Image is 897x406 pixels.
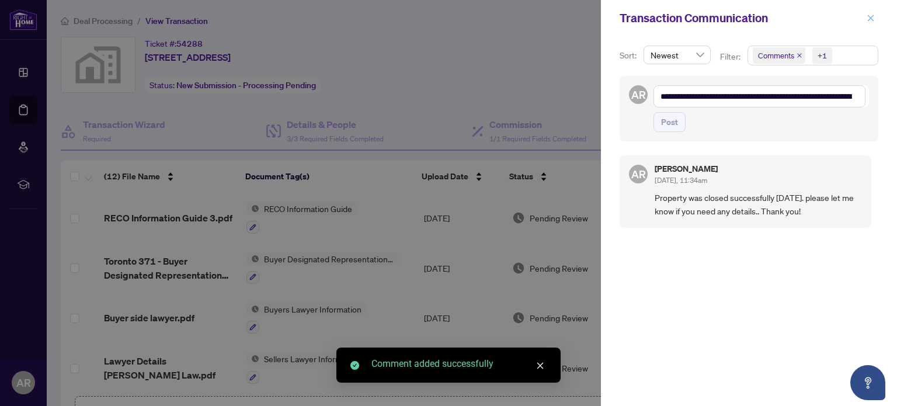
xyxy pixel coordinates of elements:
span: close [536,362,544,370]
span: Property was closed successfully [DATE]. please let me know if you need any details.. Thank you! [655,191,862,218]
span: close [797,53,802,58]
span: [DATE], 11:34am [655,176,707,185]
span: check-circle [350,361,359,370]
span: Comments [753,47,805,64]
h5: [PERSON_NAME] [655,165,718,173]
span: AR [631,166,646,182]
div: +1 [818,50,827,61]
p: Sort: [620,49,639,62]
span: Comments [758,50,794,61]
span: close [867,14,875,22]
button: Post [653,112,686,132]
span: Newest [651,46,704,64]
div: Transaction Communication [620,9,863,27]
span: AR [631,86,646,103]
p: Filter: [720,50,742,63]
button: Open asap [850,365,885,400]
div: Comment added successfully [371,357,547,371]
a: Close [534,359,547,372]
